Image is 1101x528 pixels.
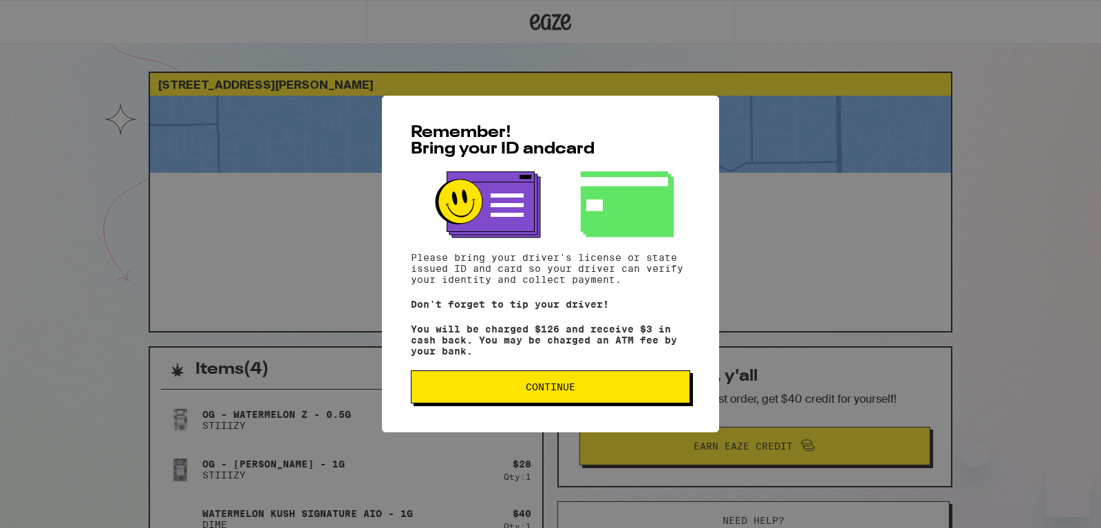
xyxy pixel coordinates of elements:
[411,252,690,285] p: Please bring your driver's license or state issued ID and card so your driver can verify your ide...
[1046,473,1090,517] iframe: Button to launch messaging window
[961,440,988,467] iframe: Close message
[411,370,690,403] button: Continue
[411,324,690,357] p: You will be charged $126 and receive $3 in cash back. You may be charged an ATM fee by your bank.
[526,382,575,392] span: Continue
[411,125,595,158] span: Remember! Bring your ID and card
[411,299,690,310] p: Don't forget to tip your driver!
